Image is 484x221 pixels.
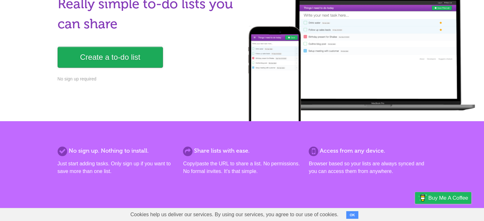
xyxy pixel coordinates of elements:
span: Buy me a coffee [428,192,468,204]
a: Buy me a coffee [415,192,471,204]
p: Browser based so your lists are always synced and you can access them from anywhere. [309,160,426,175]
p: Just start adding tasks. Only sign up if you want to save more than one list. [58,160,175,175]
a: Create a to-do list [58,47,163,68]
button: OK [346,211,359,219]
p: Copy/paste the URL to share a list. No permissions. No formal invites. It's that simple. [183,160,301,175]
p: No sign up required [58,76,238,82]
h2: Share lists with ease. [183,147,301,155]
h2: No sign up. Nothing to install. [58,147,175,155]
img: Buy me a coffee [418,192,427,203]
h2: Access from any device. [309,147,426,155]
span: Cookies help us deliver our services. By using our services, you agree to our use of cookies. [124,208,345,221]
